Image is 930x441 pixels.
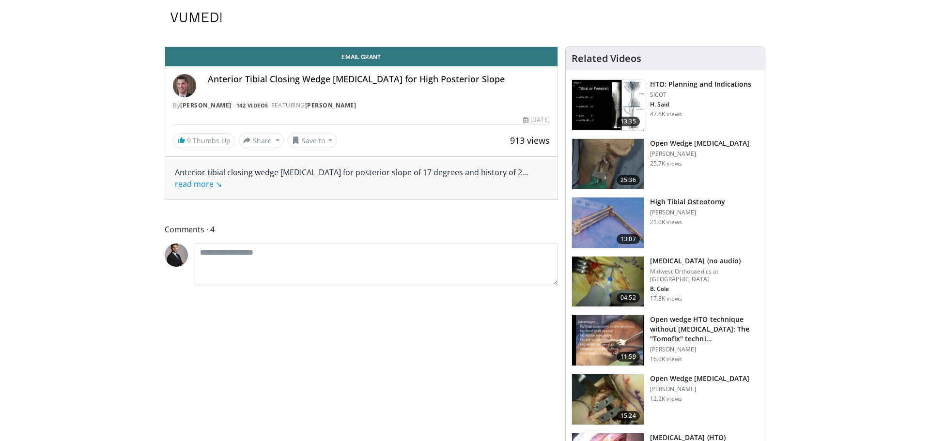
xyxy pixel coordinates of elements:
[239,133,284,148] button: Share
[572,79,759,131] a: 13:35 HTO: Planning and Indications SICOT H. Said 47.6K views
[165,223,558,236] span: Comments 4
[650,385,750,393] p: [PERSON_NAME]
[173,133,235,148] a: 9 Thumbs Up
[187,136,191,145] span: 9
[617,411,640,421] span: 15:24
[650,374,750,383] h3: Open Wedge [MEDICAL_DATA]
[572,315,644,365] img: 6da97908-3356-4b25-aff2-ae42dc3f30de.150x105_q85_crop-smart_upscale.jpg
[650,268,759,283] p: Midwest Orthopaedics at [GEOGRAPHIC_DATA]
[650,150,750,158] p: [PERSON_NAME]
[572,53,641,64] h4: Related Videos
[650,256,759,266] h3: [MEDICAL_DATA] (no audio)
[572,139,644,189] img: 1390019_3.png.150x105_q85_crop-smart_upscale.jpg
[288,133,337,148] button: Save to
[572,315,759,366] a: 11:59 Open wedge HTO technique without [MEDICAL_DATA]: The "Tomofix" techni… [PERSON_NAME] 16.0K ...
[617,117,640,126] span: 13:35
[650,346,759,353] p: [PERSON_NAME]
[572,257,644,307] img: 38896_0000_3.png.150x105_q85_crop-smart_upscale.jpg
[208,74,550,85] h4: Anterior Tibial Closing Wedge [MEDICAL_DATA] for High Posterior Slope
[572,80,644,130] img: 297961_0002_1.png.150x105_q85_crop-smart_upscale.jpg
[617,234,640,244] span: 13:07
[617,175,640,185] span: 25:36
[650,218,682,226] p: 21.0K views
[650,315,759,344] h3: Open wedge HTO technique without bone grafting: The "Tomofix" technique
[650,295,682,303] p: 17.3K views
[572,198,644,248] img: c11a38e3-950c-4dae-9309-53f3bdf05539.150x105_q85_crop-smart_upscale.jpg
[572,138,759,190] a: 25:36 Open Wedge [MEDICAL_DATA] [PERSON_NAME] 25.7K views
[650,91,752,99] p: SICOT
[305,101,356,109] a: [PERSON_NAME]
[617,293,640,303] span: 04:52
[175,179,222,189] a: read more ↘
[650,209,725,216] p: [PERSON_NAME]
[572,256,759,307] a: 04:52 [MEDICAL_DATA] (no audio) Midwest Orthopaedics at [GEOGRAPHIC_DATA] B. Cole 17.3K views
[650,110,682,118] p: 47.6K views
[650,79,752,89] h3: HTO: Planning and Indications
[523,116,549,124] div: [DATE]
[165,47,558,66] a: Email Grant
[650,285,759,293] p: Brian Cole
[650,355,682,363] p: 16.0K views
[173,101,550,110] div: By FEATURING
[650,197,725,207] h3: High Tibial Osteotomy
[170,13,222,22] img: VuMedi Logo
[650,138,750,148] h3: Open Wedge [MEDICAL_DATA]
[572,197,759,248] a: 13:07 High Tibial Osteotomy [PERSON_NAME] 21.0K views
[510,135,550,146] span: 913 views
[650,395,682,403] p: 12.2K views
[233,101,271,109] a: 142 Videos
[617,352,640,362] span: 11:59
[175,167,548,190] div: Anterior tibial closing wedge [MEDICAL_DATA] for posterior slope of 17 degrees and history of 2
[165,243,188,267] img: Avatar
[650,160,682,167] p: 25.7K views
[180,101,232,109] a: [PERSON_NAME]
[572,374,644,425] img: 1384587_3.png.150x105_q85_crop-smart_upscale.jpg
[572,374,759,425] a: 15:24 Open Wedge [MEDICAL_DATA] [PERSON_NAME] 12.2K views
[173,74,196,97] img: Avatar
[650,101,752,108] p: Hatem Said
